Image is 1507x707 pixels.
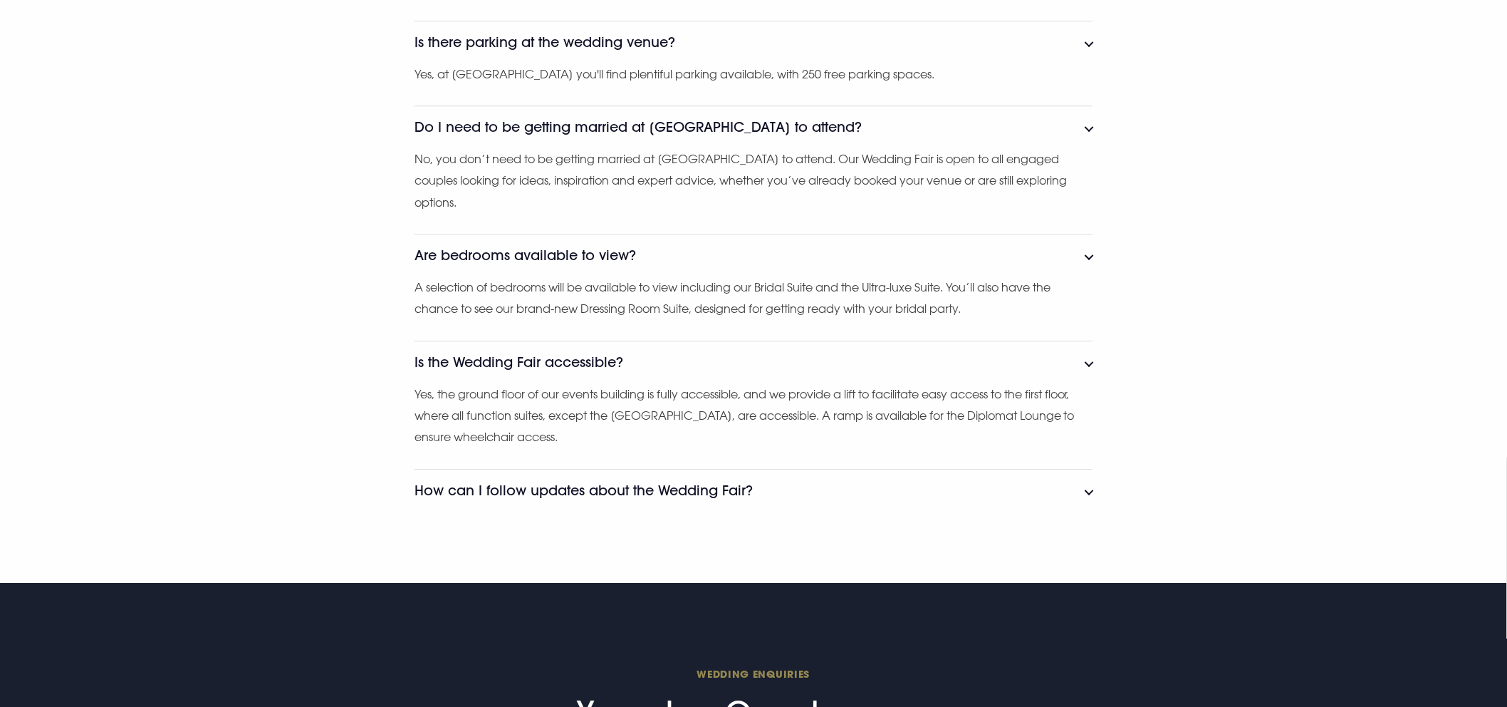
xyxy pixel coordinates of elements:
[414,482,753,499] h3: How can I follow updates about the Wedding Fair?
[414,21,1093,63] button: Is there parking at the wedding venue?
[414,354,623,371] h3: Is the Wedding Fair accessible?
[414,119,862,135] h3: Do I need to be getting married at [GEOGRAPHIC_DATA] to attend?
[414,383,1093,448] p: Yes, the ground floor of our events building is fully accessible, and we provide a lift to facili...
[414,277,1093,320] p: A selection of bedrooms will be available to view including our Bridal Suite and the Ultra-luxe S...
[414,341,1093,383] button: Is the Wedding Fair accessible?
[414,63,1093,85] p: Yes, at [GEOGRAPHIC_DATA] you'll find plentiful parking available, with 250 free parking spaces.
[414,234,1093,277] button: Are bedrooms available to view?
[414,148,1093,213] p: No, you don’t need to be getting married at [GEOGRAPHIC_DATA] to attend. Our Wedding Fair is open...
[414,34,675,51] h3: Is there parking at the wedding venue?
[414,105,1093,148] button: Do I need to be getting married at [GEOGRAPHIC_DATA] to attend?
[414,247,636,264] h3: Are bedrooms available to view?
[414,469,1093,512] button: How can I follow updates about the Wedding Fair?
[414,667,1093,681] span: Wedding Enquiries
